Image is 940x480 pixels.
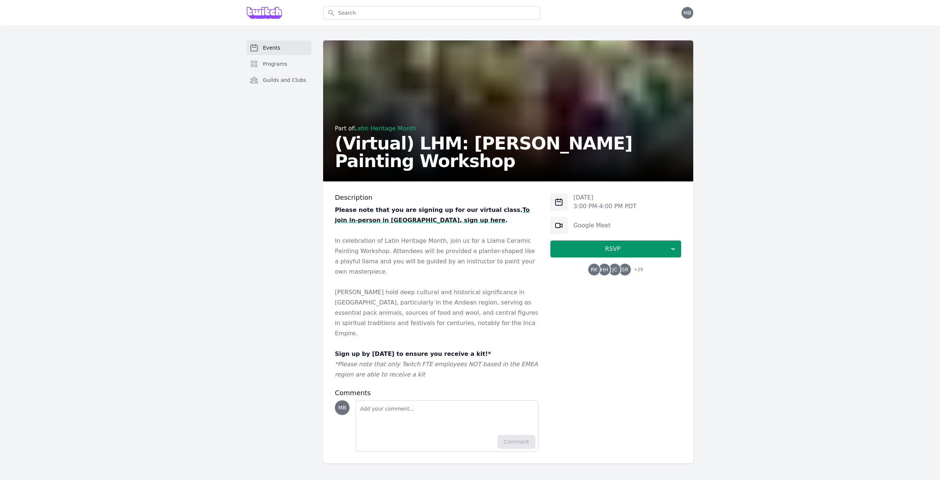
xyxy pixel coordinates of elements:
span: Guilds and Clubs [263,76,306,84]
strong: Please note that you are signing up for our virtual class. [335,206,523,213]
span: JC [612,267,617,272]
strong: Sign up by [DATE] to ensure you receive a kit!* [335,350,491,357]
span: + 29 [629,265,643,275]
p: 3:00 PM - 4:00 PM PDT [574,202,637,211]
span: HH [601,267,608,272]
span: SR [622,267,629,272]
button: RSVP [550,240,681,258]
span: RK [591,267,598,272]
h3: Comments [335,389,538,397]
span: Programs [263,60,287,68]
button: MB [681,7,693,19]
span: RSVP [556,245,669,253]
em: *Please note that only Twitch FTE employees NOT based in the EMEA region are able to receive a kit [335,361,538,378]
div: Part of [335,124,681,133]
span: MB [683,10,691,15]
a: Events [247,40,311,55]
strong: . [505,217,507,224]
button: Comment [498,435,535,449]
img: Grove [247,7,282,19]
a: Google Meet [574,222,611,229]
p: In celebration of Latin Heritage Month, join us for a Llama Ceramic Painting Workshop. Attendees ... [335,236,538,277]
nav: Sidebar [247,40,311,99]
a: To join in-person in [GEOGRAPHIC_DATA], sign up here [335,206,530,224]
a: Guilds and Clubs [247,73,311,87]
h3: Description [335,193,538,202]
span: MB [338,405,346,410]
p: [PERSON_NAME] hold deep cultural and historical significance in [GEOGRAPHIC_DATA], particularly i... [335,287,538,339]
h2: (Virtual) LHM: [PERSON_NAME] Painting Workshop [335,134,681,170]
a: Latin Heritage Month [354,125,416,132]
a: Programs [247,57,311,71]
span: Events [263,44,280,51]
input: Search [323,6,540,20]
p: [DATE] [574,193,637,202]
